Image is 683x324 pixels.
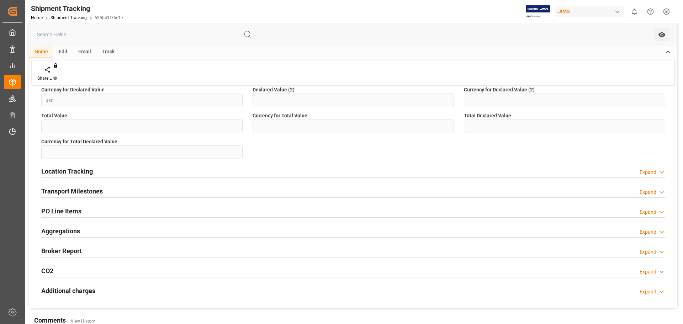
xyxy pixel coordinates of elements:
div: Edit [53,46,73,58]
h2: Location Tracking [41,166,93,176]
div: Expand [640,248,656,256]
a: Home [31,15,43,20]
span: Currency for Total Value [253,112,307,119]
div: Track [96,46,120,58]
button: show 0 new notifications [626,4,642,20]
span: Currency for Total Declared Value [41,138,117,145]
a: View History [71,319,95,324]
span: Total Value [41,112,67,119]
span: Currency for Declared Value (2) [464,86,535,94]
div: Expand [640,228,656,236]
div: JIMS [555,6,624,17]
button: Help Center [642,4,658,20]
div: Expand [640,208,656,216]
h2: CO2 [41,266,53,276]
span: Currency for Declared Value [41,86,105,94]
div: Expand [640,169,656,176]
h2: Broker Report [41,246,82,256]
h2: Transport Milestones [41,186,103,196]
div: Email [73,46,96,58]
div: Expand [640,268,656,276]
h2: Additional charges [41,286,95,296]
h2: Aggregations [41,226,80,236]
div: Expand [640,288,656,296]
span: Declared Value (2) [253,86,295,94]
div: Home [29,46,53,58]
button: open menu [655,28,669,41]
img: Exertis%20JAM%20-%20Email%20Logo.jpg_1722504956.jpg [526,5,550,18]
div: Expand [640,188,656,196]
input: Search Fields [33,28,254,41]
h2: PO Line Items [41,206,81,216]
a: Shipment Tracking [51,15,87,20]
div: Shipment Tracking [31,3,123,14]
button: JIMS [555,5,626,18]
span: Total Declared Value [464,112,511,119]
